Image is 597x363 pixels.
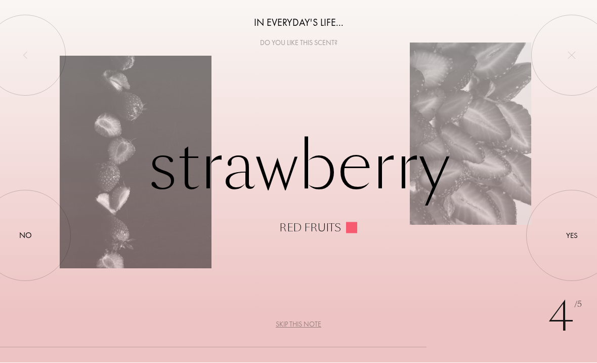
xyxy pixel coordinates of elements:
div: Skip this note [276,319,321,330]
span: /5 [574,299,582,311]
img: left_onboard.svg [21,52,29,60]
div: Strawberry [60,130,537,233]
div: Red fruits [279,222,341,233]
img: quit_onboard.svg [568,52,576,60]
div: 4 [548,287,582,348]
div: No [19,230,32,242]
div: Yes [566,230,578,242]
